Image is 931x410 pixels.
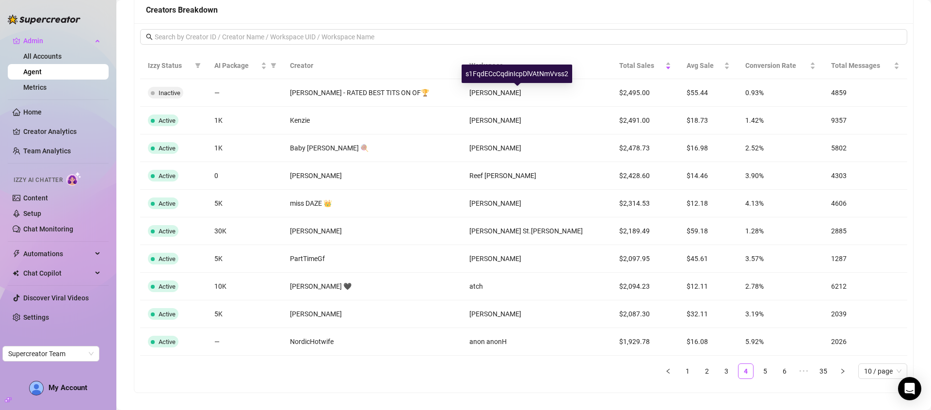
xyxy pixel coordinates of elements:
[679,328,738,356] td: $16.08
[290,310,342,318] span: [PERSON_NAME]
[831,60,892,71] span: Total Messages
[687,60,722,71] span: Avg Sale
[680,363,695,379] li: 1
[159,255,176,262] span: Active
[745,60,808,71] span: Conversion Rate
[660,363,676,379] button: left
[66,172,81,186] img: AI Chatter
[738,52,823,79] th: Conversion Rate
[207,300,283,328] td: 5K
[14,176,63,185] span: Izzy AI Chatter
[469,199,521,207] span: [PERSON_NAME]
[290,282,352,290] span: [PERSON_NAME] 🖤
[290,255,325,262] span: PartTimeGf
[207,273,283,300] td: 10K
[816,364,831,378] a: 35
[23,265,92,281] span: Chat Copilot
[469,338,507,345] span: anon anonH
[23,294,89,302] a: Discover Viral Videos
[679,107,738,134] td: $18.73
[611,245,679,273] td: $2,097.95
[738,363,754,379] li: 4
[679,300,738,328] td: $32.11
[146,4,901,16] div: Creators Breakdown
[816,363,831,379] li: 35
[611,134,679,162] td: $2,478.73
[290,199,332,207] span: miss DAZE 👑
[757,363,773,379] li: 5
[30,381,43,395] img: AD_cMMTxCeTpmN1d5MnKJ1j-_uXZCpTKapSSqNGg4PyXtR_tCW7gZXTNmFz2tpVv9LSyNV7ff1CaS4f4q0HLYKULQOwoM5GQR...
[898,377,921,400] div: Open Intercom Messenger
[23,52,62,60] a: All Accounts
[290,172,342,180] span: [PERSON_NAME]
[619,60,663,71] span: Total Sales
[207,79,283,107] td: —
[823,300,907,328] td: 2039
[611,162,679,190] td: $2,428.60
[835,363,851,379] button: right
[840,368,846,374] span: right
[835,363,851,379] li: Next Page
[738,79,823,107] td: 0.93%
[469,144,521,152] span: [PERSON_NAME]
[858,363,907,379] div: Page Size
[679,245,738,273] td: $45.61
[469,255,521,262] span: [PERSON_NAME]
[207,134,283,162] td: 1K
[146,33,153,40] span: search
[271,63,276,68] span: filter
[611,273,679,300] td: $2,094.23
[611,107,679,134] td: $2,491.00
[679,273,738,300] td: $12.11
[462,65,572,83] div: s1FqdECcCqdinIcpDlVAtNmVvss2
[23,147,71,155] a: Team Analytics
[679,52,738,79] th: Avg Sale
[611,52,679,79] th: Total Sales
[207,190,283,217] td: 5K
[159,145,176,152] span: Active
[282,52,462,79] th: Creator
[823,162,907,190] td: 4303
[823,52,907,79] th: Total Messages
[469,89,521,97] span: [PERSON_NAME]
[738,364,753,378] a: 4
[469,310,521,318] span: [PERSON_NAME]
[462,52,611,79] th: Workspace
[214,60,259,71] span: AI Package
[159,283,176,290] span: Active
[207,217,283,245] td: 30K
[611,300,679,328] td: $2,087.30
[290,227,342,235] span: [PERSON_NAME]
[719,364,734,378] a: 3
[23,313,49,321] a: Settings
[823,190,907,217] td: 4606
[207,245,283,273] td: 5K
[193,58,203,73] span: filter
[758,364,772,378] a: 5
[738,245,823,273] td: 3.57%
[148,60,191,71] span: Izzy Status
[155,32,894,42] input: Search by Creator ID / Creator Name / Workspace UID / Workspace Name
[738,107,823,134] td: 1.42%
[665,368,671,374] span: left
[738,162,823,190] td: 3.90%
[290,116,310,124] span: Kenzie
[207,328,283,356] td: —
[680,364,695,378] a: 1
[159,200,176,207] span: Active
[823,245,907,273] td: 1287
[469,227,583,235] span: [PERSON_NAME] St.[PERSON_NAME]
[290,144,369,152] span: Baby [PERSON_NAME] 🍭
[13,250,20,258] span: thunderbolt
[290,89,429,97] span: [PERSON_NAME] - RATED BEST TITS ON OF🏆
[23,33,92,49] span: Admin
[195,63,201,68] span: filter
[159,89,180,97] span: Inactive
[823,79,907,107] td: 4859
[469,116,521,124] span: [PERSON_NAME]
[738,300,823,328] td: 3.19%
[159,338,176,345] span: Active
[823,134,907,162] td: 5802
[823,217,907,245] td: 2885
[738,328,823,356] td: 5.92%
